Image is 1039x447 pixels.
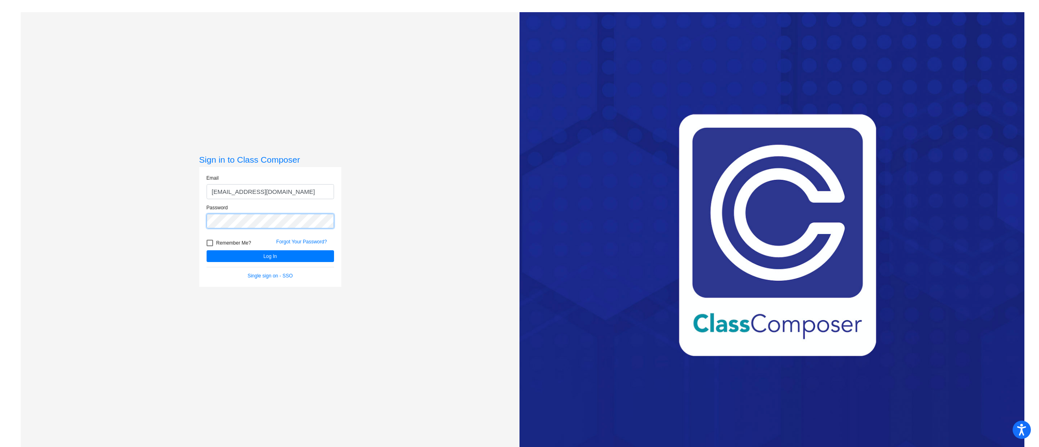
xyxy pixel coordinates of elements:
[216,238,251,248] span: Remember Me?
[207,250,334,262] button: Log In
[276,239,327,245] a: Forgot Your Password?
[248,273,293,279] a: Single sign on - SSO
[207,174,219,182] label: Email
[207,204,228,211] label: Password
[199,155,341,165] h3: Sign in to Class Composer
